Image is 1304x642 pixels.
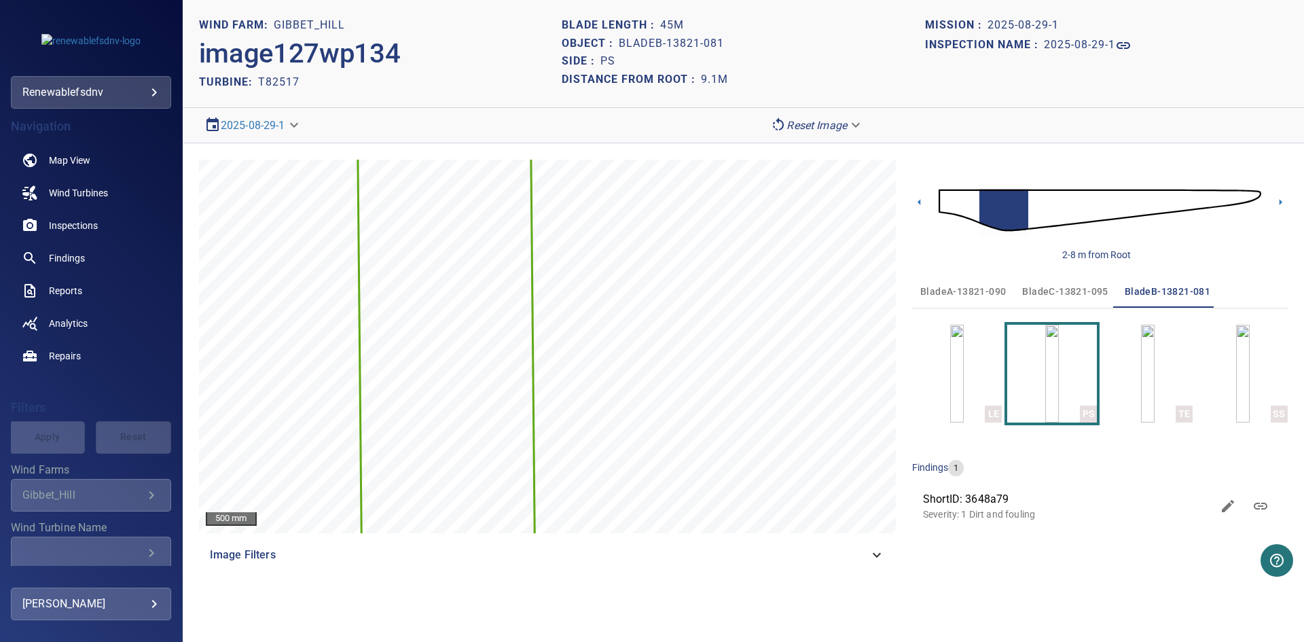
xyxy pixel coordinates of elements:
h1: WIND FARM: [199,19,274,32]
h1: 2025-08-29-1 [988,19,1059,32]
div: renewablefsdnv [11,76,171,109]
a: windturbines noActive [11,177,171,209]
div: Image Filters [199,539,896,571]
a: analytics noActive [11,307,171,340]
label: Wind Farms [11,465,171,476]
span: Reports [49,284,82,298]
label: Wind Turbine Name [11,522,171,533]
div: PS [1080,406,1097,423]
a: LE [950,325,964,423]
div: renewablefsdnv [22,82,160,103]
span: findings [912,462,948,473]
div: 2-8 m from Root [1062,248,1131,262]
div: Gibbet_Hill [22,488,143,501]
div: [PERSON_NAME] [22,593,160,615]
img: d [939,171,1261,249]
h4: Filters [11,401,171,414]
span: bladeC-13821-095 [1022,283,1108,300]
span: Inspections [49,219,98,232]
span: bladeA-13821-090 [920,283,1006,300]
span: Findings [49,251,85,265]
div: LE [985,406,1002,423]
span: Analytics [49,317,88,330]
span: Image Filters [210,547,869,563]
span: Repairs [49,349,81,363]
div: TE [1176,406,1193,423]
a: repairs noActive [11,340,171,372]
h1: Distance from root : [562,73,701,86]
a: reports noActive [11,274,171,307]
div: 2025-08-29-1 [199,113,307,137]
a: TE [1141,325,1155,423]
a: SS [1236,325,1250,423]
a: 2025-08-29-1 [221,119,285,132]
img: renewablefsdnv-logo [41,34,141,48]
span: 1 [948,462,964,475]
h2: TURBINE: [199,75,258,88]
a: findings noActive [11,242,171,274]
h1: Mission : [925,19,988,32]
h4: Navigation [11,120,171,133]
a: map noActive [11,144,171,177]
a: PS [1045,325,1059,423]
button: PS [1007,325,1097,423]
a: 2025-08-29-1 [1044,37,1131,54]
span: ShortID: 3648a79 [923,491,1212,507]
h1: Gibbet_Hill [274,19,345,32]
button: TE [1102,325,1192,423]
h2: T82517 [258,75,300,88]
h1: bladeB-13821-081 [619,37,724,50]
div: SS [1271,406,1288,423]
div: Reset Image [765,113,869,137]
span: bladeB-13821-081 [1125,283,1210,300]
h2: image127wp134 [199,37,401,70]
button: SS [1198,325,1288,423]
em: Reset Image [786,119,847,132]
h1: 9.1m [701,73,728,86]
h1: Object : [562,37,619,50]
h1: 45m [660,19,684,32]
span: Map View [49,154,90,167]
h1: 2025-08-29-1 [1044,39,1115,52]
h1: PS [600,55,615,68]
h1: Inspection name : [925,39,1044,52]
h1: Blade length : [562,19,660,32]
p: Severity: 1 Dirt and fouling [923,507,1212,521]
div: Wind Farms [11,479,171,512]
button: LE [912,325,1002,423]
h1: Side : [562,55,600,68]
div: Wind Turbine Name [11,537,171,569]
a: inspections noActive [11,209,171,242]
span: Wind Turbines [49,186,108,200]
